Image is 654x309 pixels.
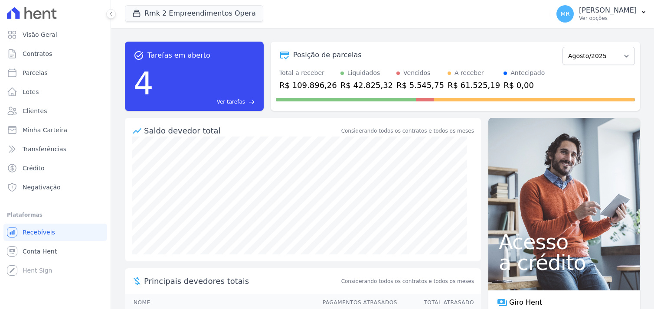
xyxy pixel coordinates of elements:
span: Minha Carteira [23,126,67,134]
div: Considerando todos os contratos e todos os meses [341,127,474,135]
a: Ver tarefas east [157,98,255,106]
button: Rmk 2 Empreendimentos Opera [125,5,263,22]
span: Tarefas em aberto [147,50,210,61]
span: Acesso [499,231,630,252]
div: Total a receber [279,68,337,78]
span: Parcelas [23,68,48,77]
div: Plataformas [7,210,104,220]
a: Minha Carteira [3,121,107,139]
span: Crédito [23,164,45,172]
div: Saldo devedor total [144,125,340,137]
span: Considerando todos os contratos e todos os meses [341,277,474,285]
div: R$ 109.896,26 [279,79,337,91]
div: 4 [134,61,154,106]
span: Recebíveis [23,228,55,237]
a: Parcelas [3,64,107,81]
span: MR [560,11,570,17]
div: Posição de parcelas [293,50,362,60]
span: Transferências [23,145,66,153]
a: Transferências [3,140,107,158]
span: Conta Hent [23,247,57,256]
p: Ver opções [579,15,637,22]
div: A receber [455,68,484,78]
span: Negativação [23,183,61,192]
div: R$ 5.545,75 [396,79,444,91]
span: Principais devedores totais [144,275,340,287]
span: east [249,99,255,105]
a: Clientes [3,102,107,120]
span: Ver tarefas [217,98,245,106]
span: Contratos [23,49,52,58]
a: Visão Geral [3,26,107,43]
a: Negativação [3,179,107,196]
a: Lotes [3,83,107,101]
p: [PERSON_NAME] [579,6,637,15]
div: R$ 61.525,19 [448,79,500,91]
div: Liquidados [347,68,380,78]
button: MR [PERSON_NAME] Ver opções [549,2,654,26]
div: R$ 0,00 [504,79,545,91]
a: Contratos [3,45,107,62]
span: Clientes [23,107,47,115]
span: a crédito [499,252,630,273]
a: Conta Hent [3,243,107,260]
div: R$ 42.825,32 [340,79,393,91]
a: Recebíveis [3,224,107,241]
span: Lotes [23,88,39,96]
div: Antecipado [510,68,545,78]
span: Visão Geral [23,30,57,39]
span: Giro Hent [509,297,542,308]
span: task_alt [134,50,144,61]
div: Vencidos [403,68,430,78]
a: Crédito [3,159,107,177]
